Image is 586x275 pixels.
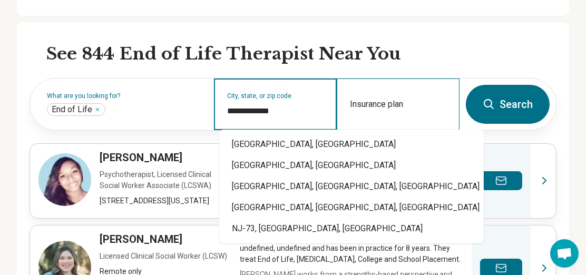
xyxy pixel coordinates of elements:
div: End of Life [47,103,105,116]
button: End of Life [94,106,101,113]
button: Search [466,85,550,124]
div: Open chat [550,239,579,268]
label: What are you looking for? [47,93,201,99]
div: [GEOGRAPHIC_DATA], [GEOGRAPHIC_DATA] [219,134,484,155]
div: [GEOGRAPHIC_DATA], [GEOGRAPHIC_DATA], [GEOGRAPHIC_DATA] [219,197,484,218]
div: [GEOGRAPHIC_DATA], [GEOGRAPHIC_DATA], [GEOGRAPHIC_DATA] [219,176,484,197]
span: End of Life [52,104,92,115]
h2: See 844 End of Life Therapist Near You [46,43,556,65]
button: Send a message [480,171,522,190]
div: [GEOGRAPHIC_DATA], [GEOGRAPHIC_DATA] [219,155,484,176]
div: Suggestions [219,130,484,243]
div: NJ-73, [GEOGRAPHIC_DATA], [GEOGRAPHIC_DATA] [219,218,484,239]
